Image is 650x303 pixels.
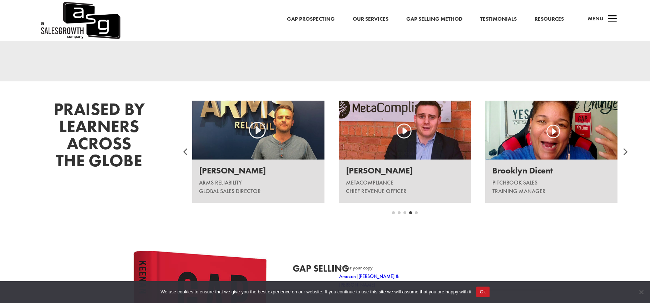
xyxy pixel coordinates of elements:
[588,15,604,22] span: Menu
[199,167,317,179] h4: [PERSON_NAME]
[346,178,464,196] div: MetaCompliance Chief Revenue Officer
[339,273,356,279] a: Amazon
[406,15,462,24] a: Gap Selling Method
[637,288,645,296] span: No
[339,264,411,289] p: Order your copy |
[605,12,620,26] span: a
[480,15,517,24] a: Testimonials
[535,15,564,24] a: Resources
[160,288,472,296] span: We use cookies to ensure that we give you the best experience on our website. If you continue to ...
[199,178,317,196] div: ARMS Reliability Global Sales Director
[353,15,388,24] a: Our Services
[492,167,610,179] h4: Brooklyn Dicent
[293,264,339,277] h2: Gap Selling
[33,101,165,173] h4: PRAISED BY LEARNERS ACROSS THE GLOBE
[476,287,490,297] button: Ok
[492,178,610,196] p: Pitchbook Sales Training Manager
[339,273,399,288] a: [PERSON_NAME] & [PERSON_NAME]
[346,167,464,179] h4: [PERSON_NAME]
[287,15,335,24] a: Gap Prospecting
